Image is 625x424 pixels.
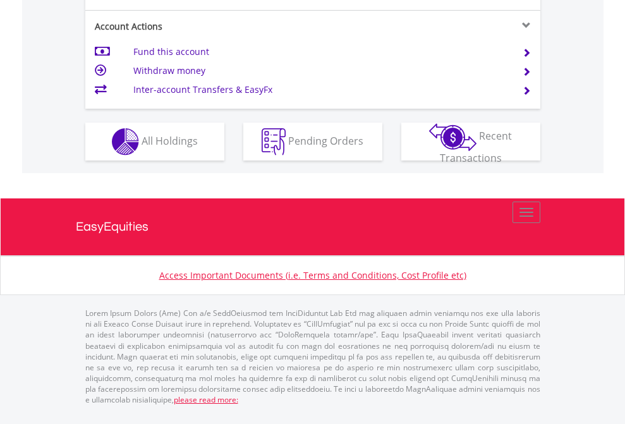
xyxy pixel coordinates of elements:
[133,80,507,99] td: Inter-account Transfers & EasyFx
[401,123,540,161] button: Recent Transactions
[288,133,363,147] span: Pending Orders
[85,123,224,161] button: All Holdings
[243,123,382,161] button: Pending Orders
[85,20,313,33] div: Account Actions
[85,308,540,405] p: Lorem Ipsum Dolors (Ame) Con a/e SeddOeiusmod tem InciDiduntut Lab Etd mag aliquaen admin veniamq...
[174,394,238,405] a: please read more:
[159,269,466,281] a: Access Important Documents (i.e. Terms and Conditions, Cost Profile etc)
[76,198,550,255] a: EasyEquities
[262,128,286,155] img: pending_instructions-wht.png
[112,128,139,155] img: holdings-wht.png
[142,133,198,147] span: All Holdings
[133,61,507,80] td: Withdraw money
[133,42,507,61] td: Fund this account
[429,123,476,151] img: transactions-zar-wht.png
